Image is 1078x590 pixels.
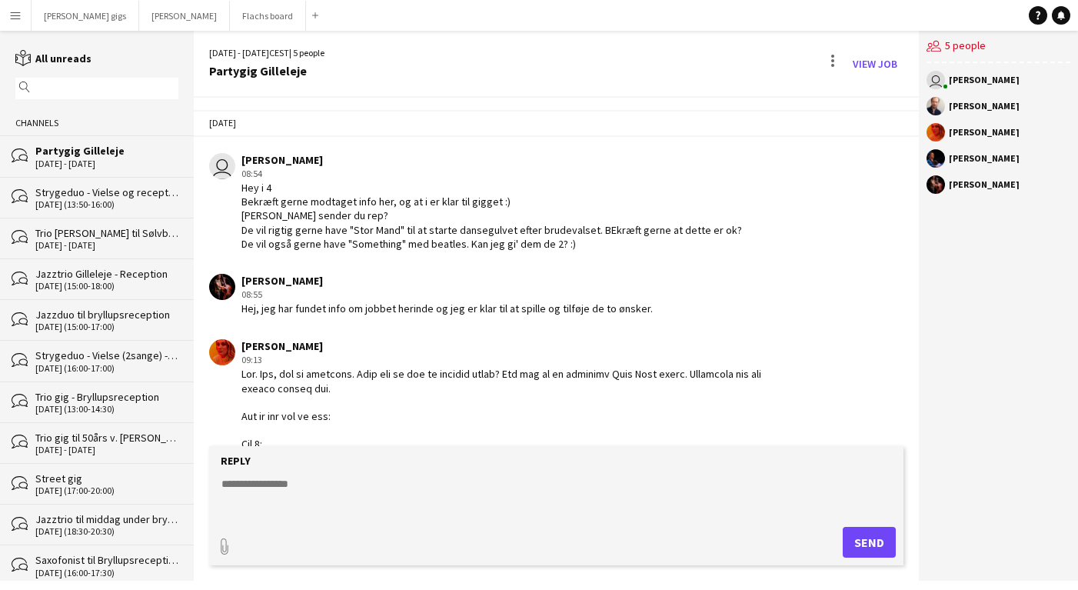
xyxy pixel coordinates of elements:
[35,185,178,199] div: Strygeduo - Vielse og reception
[847,52,903,76] a: View Job
[949,154,1020,163] div: [PERSON_NAME]
[35,158,178,169] div: [DATE] - [DATE]
[194,110,919,136] div: [DATE]
[241,302,653,315] div: Hej, jeg har fundet info om jobbet herinde og jeg er klar til at spille og tilføje de to ønsker.
[35,553,178,567] div: Saxofonist til Bryllupsreception
[221,454,251,468] label: Reply
[843,527,896,558] button: Send
[949,180,1020,189] div: [PERSON_NAME]
[35,404,178,415] div: [DATE] (13:00-14:30)
[15,52,91,65] a: All unreads
[927,31,1070,63] div: 5 people
[35,322,178,332] div: [DATE] (15:00-17:00)
[35,431,178,445] div: Trio gig til 50års v. [PERSON_NAME]
[230,1,306,31] button: Flachs board
[241,274,653,288] div: [PERSON_NAME]
[241,167,742,181] div: 08:54
[241,288,653,302] div: 08:55
[35,199,178,210] div: [DATE] (13:50-16:00)
[35,308,178,322] div: Jazzduo til bryllupsreception
[241,181,742,251] div: Hey i 4 Bekræft gerne modtaget info her, og at i er klar til gigget :) [PERSON_NAME] sender du re...
[949,102,1020,111] div: [PERSON_NAME]
[209,46,324,60] div: [DATE] - [DATE] | 5 people
[35,526,178,537] div: [DATE] (18:30-20:30)
[269,47,289,58] span: CEST
[241,153,742,167] div: [PERSON_NAME]
[35,348,178,362] div: Strygeduo - Vielse (2sange) - [GEOGRAPHIC_DATA]
[35,267,178,281] div: Jazztrio Gilleleje - Reception
[35,226,178,240] div: Trio [PERSON_NAME] til Sølvbryllup
[32,1,139,31] button: [PERSON_NAME] gigs
[35,240,178,251] div: [DATE] - [DATE]
[35,281,178,292] div: [DATE] (15:00-18:00)
[209,64,324,78] div: Partygig Gilleleje
[35,512,178,526] div: Jazztrio til middag under bryllup
[35,363,178,374] div: [DATE] (16:00-17:00)
[949,75,1020,85] div: [PERSON_NAME]
[35,472,178,485] div: Street gig
[35,144,178,158] div: Partygig Gilleleje
[35,485,178,496] div: [DATE] (17:00-20:00)
[35,568,178,578] div: [DATE] (16:00-17:30)
[949,128,1020,137] div: [PERSON_NAME]
[241,353,789,367] div: 09:13
[35,390,178,404] div: Trio gig - Bryllupsreception
[241,339,789,353] div: [PERSON_NAME]
[139,1,230,31] button: [PERSON_NAME]
[35,445,178,455] div: [DATE] - [DATE]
